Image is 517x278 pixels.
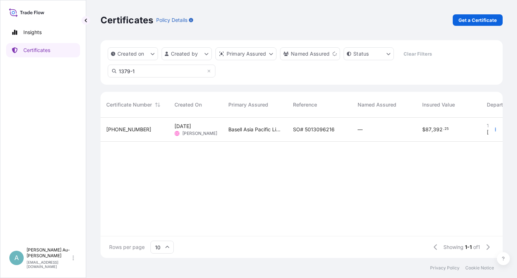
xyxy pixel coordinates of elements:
[422,127,425,132] span: $
[358,101,396,108] span: Named Assured
[117,50,144,57] p: Created on
[293,126,335,133] span: SO# 5013096216
[397,48,438,60] button: Clear Filters
[358,126,363,133] span: —
[174,101,202,108] span: Created On
[108,65,215,77] input: Search Certificate or Reference...
[6,25,80,39] a: Insights
[453,14,503,26] a: Get a Certificate
[422,101,455,108] span: Insured Value
[444,128,449,130] span: 25
[293,101,317,108] span: Reference
[458,17,497,24] p: Get a Certificate
[106,101,152,108] span: Certificate Number
[432,127,433,132] span: ,
[443,244,464,251] span: Showing
[353,50,369,57] p: Status
[174,123,191,130] span: [DATE]
[433,127,443,132] span: 392
[227,50,266,57] p: Primary Assured
[182,131,217,136] span: [PERSON_NAME]
[487,101,511,108] span: Departure
[101,14,153,26] p: Certificates
[175,130,179,137] span: CC
[6,43,80,57] a: Certificates
[23,47,50,54] p: Certificates
[425,127,432,132] span: 87
[171,50,198,57] p: Created by
[27,247,71,259] p: [PERSON_NAME] Au-[PERSON_NAME]
[443,128,444,130] span: .
[473,244,480,251] span: of 1
[280,47,340,60] button: cargoOwner Filter options
[14,254,19,261] span: A
[23,29,42,36] p: Insights
[465,244,472,251] span: 1-1
[404,50,432,57] p: Clear Filters
[228,101,268,108] span: Primary Assured
[109,244,145,251] span: Rows per page
[162,47,212,60] button: createdBy Filter options
[215,47,276,60] button: distributor Filter options
[430,265,460,271] a: Privacy Policy
[465,265,494,271] a: Cookie Notice
[291,50,330,57] p: Named Assured
[27,260,71,269] p: [EMAIL_ADDRESS][DOMAIN_NAME]
[344,47,394,60] button: certificateStatus Filter options
[106,126,151,133] span: [PHONE_NUMBER]
[228,126,281,133] span: Basell Asia Pacific Limited
[153,100,162,109] button: Sort
[487,129,503,136] span: [DATE]
[156,17,187,24] p: Policy Details
[108,47,158,60] button: createdOn Filter options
